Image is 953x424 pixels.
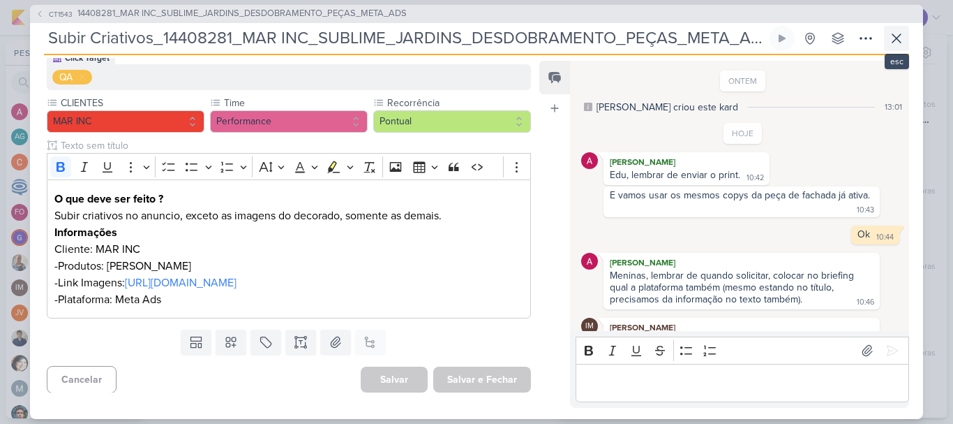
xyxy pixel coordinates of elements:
button: MAR INC [47,110,204,133]
div: 10:44 [876,232,894,243]
div: Edu, lembrar de enviar o print. [610,169,740,181]
div: Ligar relógio [776,33,788,44]
div: QA [59,70,73,85]
div: [PERSON_NAME] [606,256,877,270]
button: Cancelar [47,366,117,393]
label: CLIENTES [59,96,204,110]
p: -Plataforma: Meta Ads [54,291,523,308]
div: 10:46 [857,297,874,308]
p: Cliente: MAR INC [54,241,523,258]
div: Editor toolbar [47,153,531,180]
p: IM [585,323,594,330]
div: [PERSON_NAME] criou este kard [596,100,738,115]
div: 13:01 [885,101,902,113]
label: Time [223,96,368,110]
div: Isabella Machado Guimarães [581,318,598,335]
div: [PERSON_NAME] [606,155,767,169]
img: Alessandra Gomes [581,253,598,270]
div: Click Target [65,52,110,64]
p: -Link Imagens: [54,275,523,291]
p: Subir criativos no anuncio, exceto as imagens do decorado, somente as demais. [54,207,523,224]
div: Meninas, lembrar de quando solicitar, colocar no briefing qual a plataforma também (mesmo estando... [610,270,857,305]
label: Recorrência [386,96,531,110]
div: Editor toolbar [576,337,909,364]
input: Texto sem título [58,138,531,153]
div: Editor editing area: main [47,180,531,319]
strong: O que deve ser feito ? [54,192,163,206]
div: 10:43 [857,205,874,216]
a: [URL][DOMAIN_NAME] [125,276,237,290]
button: Pontual [373,110,531,133]
div: Editor editing area: main [576,364,909,402]
p: -Produtos: [PERSON_NAME] [54,258,523,275]
div: [PERSON_NAME] [606,321,877,335]
input: Kard Sem Título [44,26,767,51]
div: Ok [857,228,870,240]
strong: Informações [54,226,117,240]
div: 10:42 [746,173,764,184]
button: Performance [210,110,368,133]
div: esc [885,54,909,69]
img: Alessandra Gomes [581,152,598,169]
div: E vamos usar os mesmos copys da peça de fachada já ativa. [610,189,870,201]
